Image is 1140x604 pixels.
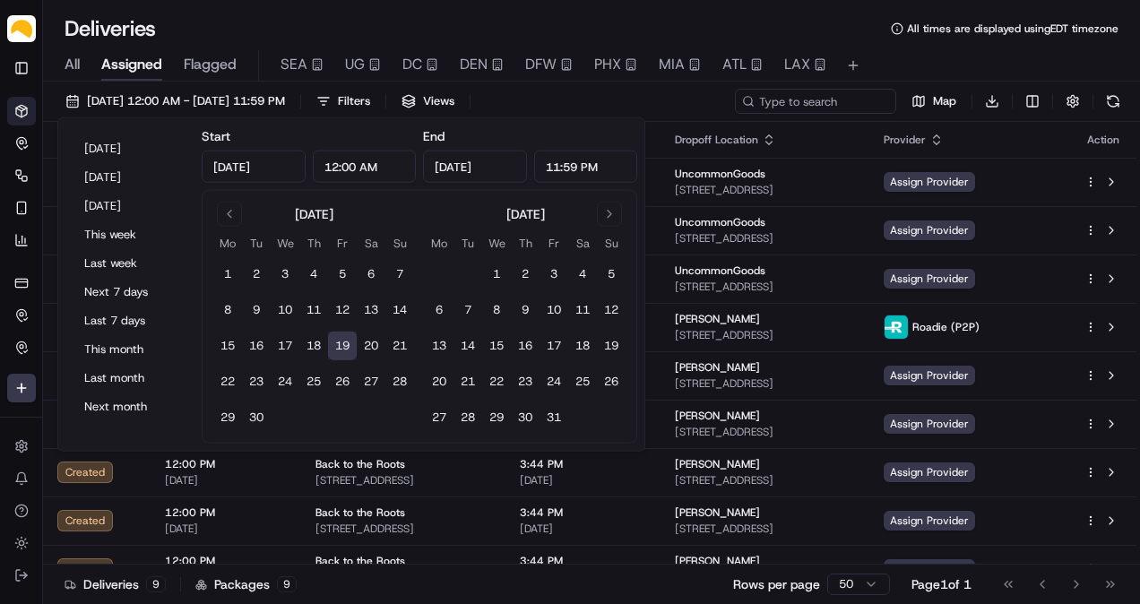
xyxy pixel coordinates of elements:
span: Pylon [178,444,217,457]
span: All times are displayed using EDT timezone [907,22,1118,36]
div: 📗 [18,401,32,416]
span: Dropoff Location [675,133,758,147]
span: 12:00 PM [165,505,287,520]
span: [DATE] [520,473,646,488]
span: UncommonGoods [675,215,765,229]
button: 19 [328,332,357,360]
button: Last week [76,251,184,276]
span: Back to the Roots [315,457,405,471]
button: 24 [271,367,299,396]
a: Powered byPylon [126,443,217,457]
span: UncommonGoods [675,263,765,278]
span: 3:44 PM [520,457,646,471]
button: 2 [511,260,540,289]
button: 7 [453,296,482,324]
span: [PERSON_NAME] [675,409,760,423]
button: 21 [453,367,482,396]
button: 23 [242,367,271,396]
button: 2 [242,260,271,289]
th: Tuesday [453,234,482,253]
span: [PERSON_NAME] [675,312,760,326]
button: [DATE] [76,194,184,219]
span: Knowledge Base [36,400,137,418]
span: [STREET_ADDRESS] [675,376,855,391]
span: 12:00 PM [165,554,287,568]
button: 20 [425,367,453,396]
span: Assign Provider [884,559,975,579]
span: [PERSON_NAME] [675,505,760,520]
button: 27 [425,403,453,432]
input: Time [313,151,417,183]
img: Abdus Syed [18,260,47,289]
button: Last month [76,366,184,391]
span: ATL [722,54,747,75]
div: 9 [146,576,166,592]
span: [STREET_ADDRESS] [675,328,855,342]
span: Assign Provider [884,269,975,289]
span: DEN [460,54,488,75]
button: 30 [511,403,540,432]
th: Monday [213,234,242,253]
button: 28 [385,367,414,396]
button: Map [903,89,964,114]
span: LAX [784,54,810,75]
span: Views [423,93,454,109]
span: [STREET_ADDRESS] [315,473,491,488]
button: 20 [357,332,385,360]
span: [DATE] [520,522,646,536]
span: [DATE] 12:00 AM - [DATE] 11:59 PM [87,93,285,109]
span: UncommonGoods [675,167,765,181]
button: 21 [385,332,414,360]
button: 25 [568,367,597,396]
div: [DATE] [295,205,333,223]
button: 5 [597,260,626,289]
span: Flagged [184,54,237,75]
span: Assign Provider [884,172,975,192]
span: [PERSON_NAME] [675,360,760,375]
span: [PERSON_NAME] [56,325,145,340]
button: 23 [511,367,540,396]
button: 4 [299,260,328,289]
span: [STREET_ADDRESS] [675,522,855,536]
input: Date [423,151,527,183]
span: 3:44 PM [520,554,646,568]
span: [STREET_ADDRESS] [675,280,855,294]
button: 18 [568,332,597,360]
div: [DATE] [506,205,545,223]
label: Start [202,128,230,144]
button: Refresh [1101,89,1126,114]
button: 29 [482,403,511,432]
span: Assign Provider [884,220,975,240]
th: Wednesday [271,234,299,253]
div: Packages [195,575,297,593]
button: 16 [511,332,540,360]
button: 13 [425,332,453,360]
th: Wednesday [482,234,511,253]
button: 8 [482,296,511,324]
span: [DATE] [159,277,195,291]
span: Provider [884,133,926,147]
span: Filters [338,93,370,109]
span: 3:44 PM [520,505,646,520]
button: 8 [213,296,242,324]
button: 12 [328,296,357,324]
img: Abdus Syed [18,308,47,337]
span: [STREET_ADDRESS] [315,522,491,536]
button: 4 [568,260,597,289]
div: Action [1084,133,1122,147]
button: 31 [540,403,568,432]
th: Friday [328,234,357,253]
div: Past conversations [18,232,120,246]
img: 1736555255976-a54dd68f-1ca7-489b-9aae-adbdc363a1c4 [18,170,50,203]
div: 9 [277,576,297,592]
img: Parsel [7,15,36,43]
button: 7 [385,260,414,289]
button: 19 [597,332,626,360]
input: Type to search [735,89,896,114]
button: 3 [271,260,299,289]
button: 27 [357,367,385,396]
span: API Documentation [169,400,288,418]
button: Go to next month [597,202,622,227]
div: Deliveries [65,575,166,593]
button: 1 [482,260,511,289]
